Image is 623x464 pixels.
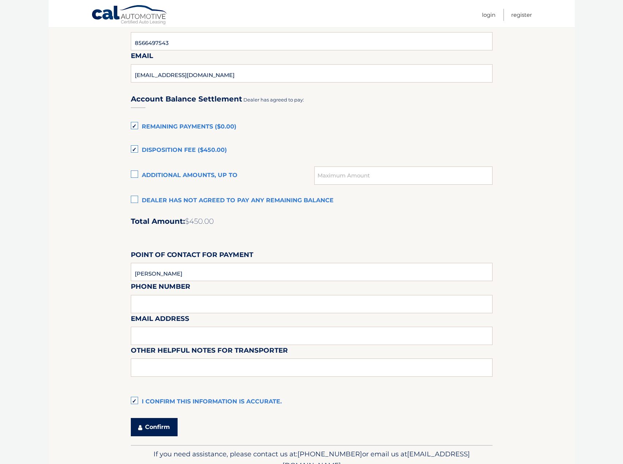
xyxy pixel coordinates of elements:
span: Dealer has agreed to pay: [243,97,304,103]
label: Email Address [131,313,189,327]
label: Remaining Payments ($0.00) [131,120,493,134]
span: [PHONE_NUMBER] [297,450,362,458]
input: Maximum Amount [314,166,492,185]
label: Additional amounts, up to [131,168,315,183]
span: $450.00 [185,217,214,226]
label: Email [131,50,153,64]
label: Other helpful notes for transporter [131,345,288,358]
a: Cal Automotive [91,5,168,26]
a: Register [511,9,532,21]
label: I confirm this information is accurate. [131,395,493,409]
button: Confirm [131,418,178,436]
a: Login [482,9,495,21]
label: Disposition Fee ($450.00) [131,143,493,158]
h3: Account Balance Settlement [131,95,242,104]
label: Point of Contact for Payment [131,249,253,263]
h2: Total Amount: [131,217,493,226]
label: Dealer has not agreed to pay any remaining balance [131,193,493,208]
